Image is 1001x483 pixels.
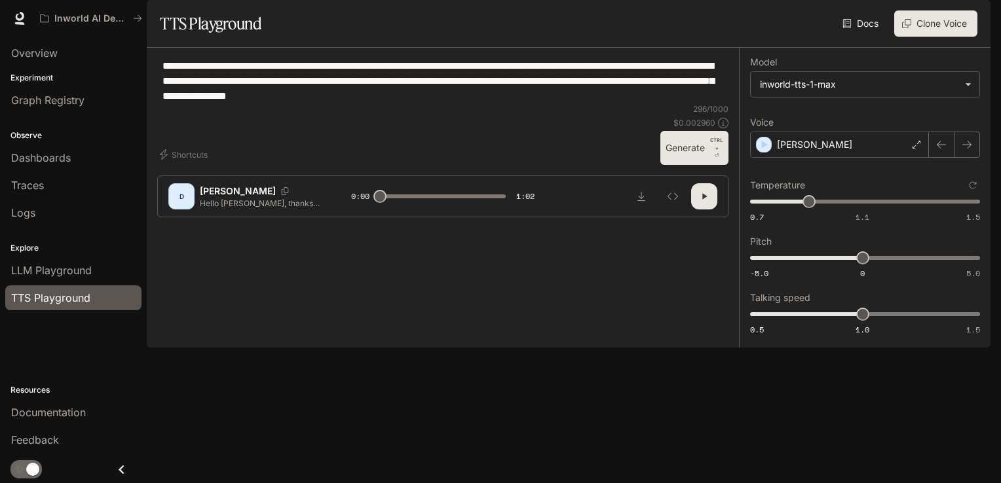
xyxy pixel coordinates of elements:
[200,198,320,209] p: Hello [PERSON_NAME], thanks for making a 5 minute video on my 3 minute video where I talked about...
[750,237,772,246] p: Pitch
[750,211,764,223] span: 0.7
[750,181,805,190] p: Temperature
[966,324,980,335] span: 1.5
[760,78,958,91] div: inworld-tts-1-max
[750,268,768,279] span: -5.0
[966,178,980,192] button: Reset to default
[54,13,128,24] p: Inworld AI Demos
[710,136,723,152] p: CTRL +
[276,187,294,195] button: Copy Voice ID
[660,131,728,165] button: GenerateCTRL +⏎
[750,293,810,302] p: Talking speed
[171,186,192,207] div: D
[840,10,884,37] a: Docs
[660,183,686,209] button: Inspect
[160,10,261,37] h1: TTS Playground
[710,136,723,160] p: ⏎
[157,144,213,165] button: Shortcuts
[34,5,148,31] button: All workspaces
[628,183,654,209] button: Download audio
[351,190,369,203] span: 0:00
[750,118,774,127] p: Voice
[693,103,728,115] p: 296 / 1000
[777,138,852,151] p: [PERSON_NAME]
[750,58,777,67] p: Model
[856,324,869,335] span: 1.0
[673,117,715,128] p: $ 0.002960
[751,72,979,97] div: inworld-tts-1-max
[856,211,869,223] span: 1.1
[750,324,764,335] span: 0.5
[860,268,865,279] span: 0
[966,268,980,279] span: 5.0
[516,190,535,203] span: 1:02
[894,10,977,37] button: Clone Voice
[966,211,980,223] span: 1.5
[200,185,276,198] p: [PERSON_NAME]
